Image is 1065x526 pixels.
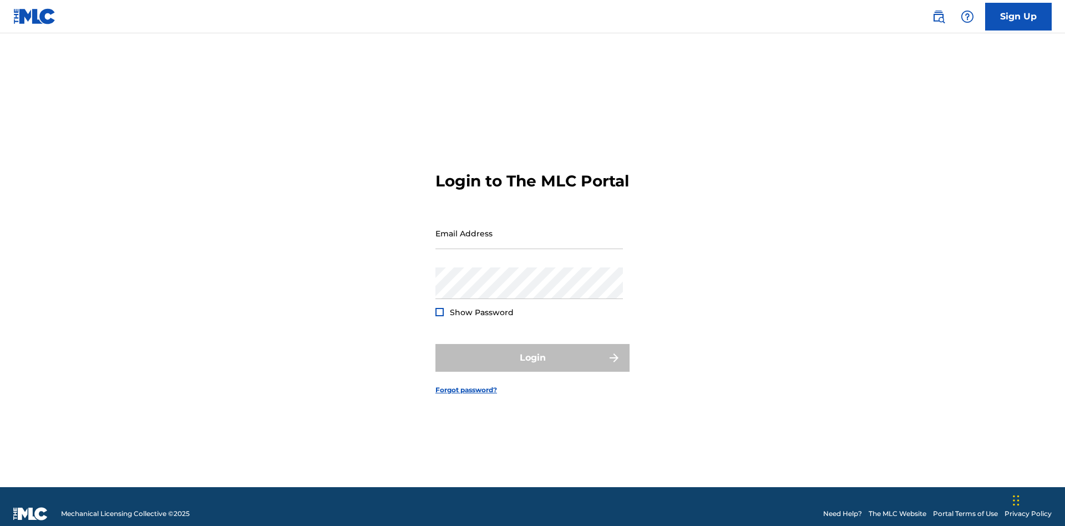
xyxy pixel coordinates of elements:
[932,10,945,23] img: search
[61,509,190,519] span: Mechanical Licensing Collective © 2025
[435,171,629,191] h3: Login to The MLC Portal
[961,10,974,23] img: help
[956,6,978,28] div: Help
[869,509,926,519] a: The MLC Website
[13,507,48,520] img: logo
[823,509,862,519] a: Need Help?
[435,385,497,395] a: Forgot password?
[1010,473,1065,526] iframe: Chat Widget
[985,3,1052,31] a: Sign Up
[1013,484,1020,517] div: Drag
[13,8,56,24] img: MLC Logo
[1005,509,1052,519] a: Privacy Policy
[450,307,514,317] span: Show Password
[927,6,950,28] a: Public Search
[933,509,998,519] a: Portal Terms of Use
